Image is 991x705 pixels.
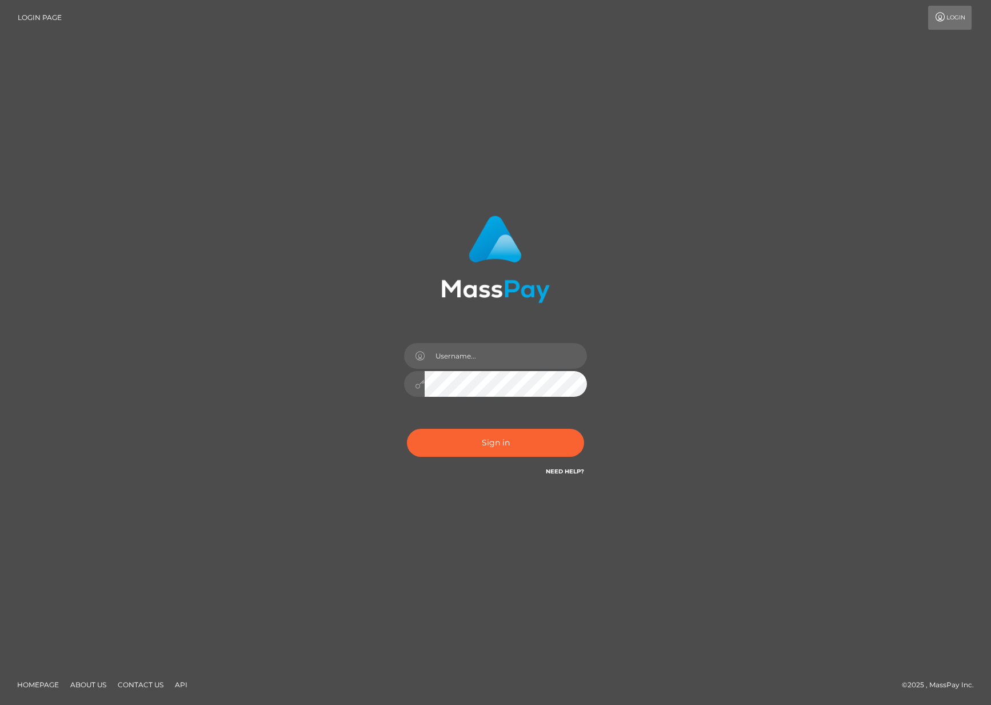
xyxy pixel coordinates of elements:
[902,679,982,691] div: © 2025 , MassPay Inc.
[441,216,550,303] img: MassPay Login
[407,429,584,457] button: Sign in
[928,6,972,30] a: Login
[66,676,111,694] a: About Us
[18,6,62,30] a: Login Page
[13,676,63,694] a: Homepage
[170,676,192,694] a: API
[546,468,584,475] a: Need Help?
[113,676,168,694] a: Contact Us
[425,343,587,369] input: Username...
